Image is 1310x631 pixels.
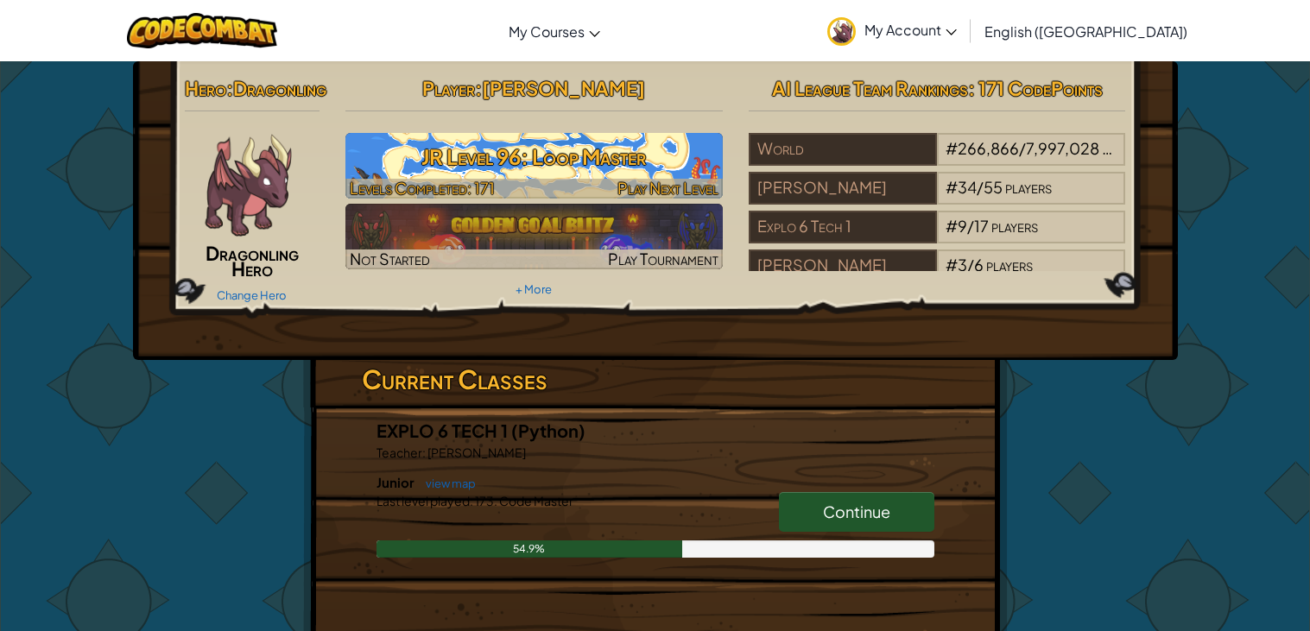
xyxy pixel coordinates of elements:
div: World [749,133,937,166]
span: # [946,138,958,158]
span: : [226,76,233,100]
a: view map [417,476,476,490]
span: Play Next Level [617,178,718,198]
a: Change Hero [217,288,287,302]
div: 54.9% [377,540,683,558]
span: Player [422,76,475,100]
span: players [1005,177,1052,197]
span: 34 [958,177,977,197]
span: Last level played [377,493,470,508]
span: Code Master [497,493,573,508]
a: [PERSON_NAME]#34/55players [749,188,1126,208]
span: 3 [958,255,967,274]
span: 6 [974,255,984,274]
span: 55 [984,177,1003,197]
a: English ([GEOGRAPHIC_DATA]) [976,8,1196,54]
div: Explo 6 Tech 1 [749,211,937,243]
span: Dragonling Hero [206,241,299,281]
span: [PERSON_NAME] [482,76,645,100]
span: 173. [473,493,497,508]
span: My Account [864,21,957,39]
a: My Courses [500,8,609,54]
span: EXPLO 6 TECH 1 [377,420,511,441]
span: 7,997,028 [1026,138,1099,158]
span: My Courses [509,22,585,41]
a: World#266,866/7,997,028players [749,149,1126,169]
span: Not Started [350,249,430,268]
span: Levels Completed: 171 [350,178,495,198]
span: / [977,177,984,197]
span: AI League Team Rankings [772,76,968,100]
span: Continue [823,502,890,521]
span: [PERSON_NAME] [426,445,526,460]
a: Not StartedPlay Tournament [345,204,723,269]
span: English ([GEOGRAPHIC_DATA]) [984,22,1187,41]
span: Junior [377,474,417,490]
span: 266,866 [958,138,1019,158]
span: / [967,255,974,274]
a: Explo 6 Tech 1#9/17players [749,227,1126,247]
span: # [946,216,958,236]
img: Golden Goal [345,204,723,269]
h3: JR Level 96: Loop Master [345,137,723,176]
a: [PERSON_NAME]#3/6players [749,266,1126,286]
h3: Current Classes [362,360,949,399]
img: CodeCombat logo [127,13,278,48]
span: Teacher [377,445,422,460]
span: : 171 CodePoints [968,76,1103,100]
div: [PERSON_NAME] [749,249,937,282]
span: Dragonling [233,76,326,100]
span: # [946,177,958,197]
span: # [946,255,958,274]
span: players [986,255,1033,274]
span: / [967,216,974,236]
span: : [475,76,482,100]
img: JR Level 96: Loop Master [345,133,723,199]
div: [PERSON_NAME] [749,172,937,205]
img: dragonling.png [197,133,301,237]
span: / [1019,138,1026,158]
img: avatar [827,17,856,46]
a: My Account [819,3,965,58]
span: Hero [185,76,226,100]
span: 9 [958,216,967,236]
span: Play Tournament [608,249,718,268]
span: 17 [974,216,989,236]
span: players [991,216,1038,236]
a: Play Next Level [345,133,723,199]
a: + More [516,282,552,296]
span: : [470,493,473,508]
span: (Python) [511,420,585,441]
span: : [422,445,426,460]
